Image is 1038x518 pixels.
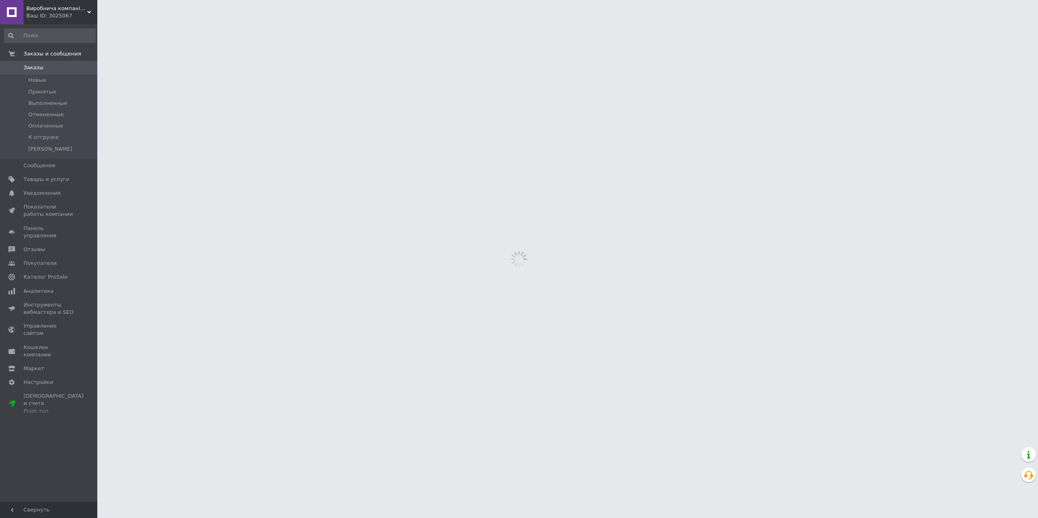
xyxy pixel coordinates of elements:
span: К отгрузке [28,134,58,141]
span: Принятые [28,88,56,96]
span: Панель управления [24,225,75,239]
span: Каталог ProSale [24,273,67,281]
span: Уведомления [24,190,60,197]
span: Новые [28,77,46,84]
span: Инструменты вебмастера и SEO [24,301,75,316]
span: Покупатели [24,260,57,267]
span: Товары и услуги [24,176,69,183]
span: Настройки [24,379,53,386]
span: Отзывы [24,246,45,253]
span: [PERSON_NAME] [28,145,72,153]
span: Заказы и сообщения [24,50,81,58]
input: Поиск [4,28,96,43]
span: Управление сайтом [24,322,75,337]
span: Выполненные [28,100,67,107]
span: Заказы [24,64,43,71]
span: Сообщения [24,162,55,169]
div: Prom топ [24,407,84,415]
span: Отмененные [28,111,64,118]
span: Кошелек компании [24,344,75,358]
span: Аналитика [24,288,54,295]
span: Виробнича компанія VMSport [26,5,87,12]
div: Ваш ID: 3025067 [26,12,97,19]
span: Оплаченные [28,122,63,130]
span: [DEMOGRAPHIC_DATA] и счета [24,392,84,415]
span: Показатели работы компании [24,203,75,218]
span: Маркет [24,365,44,372]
